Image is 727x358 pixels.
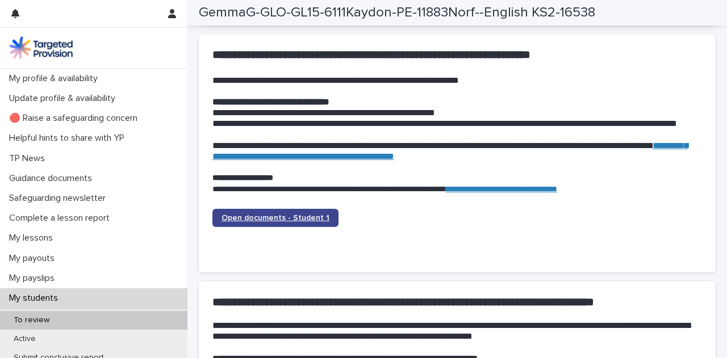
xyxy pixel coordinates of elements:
p: My payouts [5,253,64,264]
p: Active [5,334,45,344]
p: Safeguarding newsletter [5,193,115,204]
p: Update profile & availability [5,93,124,104]
p: My lessons [5,233,62,243]
a: Open documents - Student 1 [212,209,339,227]
p: Guidance documents [5,173,101,184]
p: Helpful hints to share with YP [5,133,133,144]
p: Complete a lesson report [5,213,119,224]
p: To review [5,315,59,325]
p: My payslips [5,273,64,284]
h2: GemmaG-GLO-GL15-6111Kaydon-PE-11883Norf--English KS2-16538 [199,5,595,21]
p: TP News [5,153,54,164]
img: M5nRWzHhSzIhMunXDL62 [9,36,73,59]
p: My profile & availability [5,73,107,84]
p: 🔴 Raise a safeguarding concern [5,113,147,124]
span: Open documents - Student 1 [222,214,329,222]
p: My students [5,293,67,304]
